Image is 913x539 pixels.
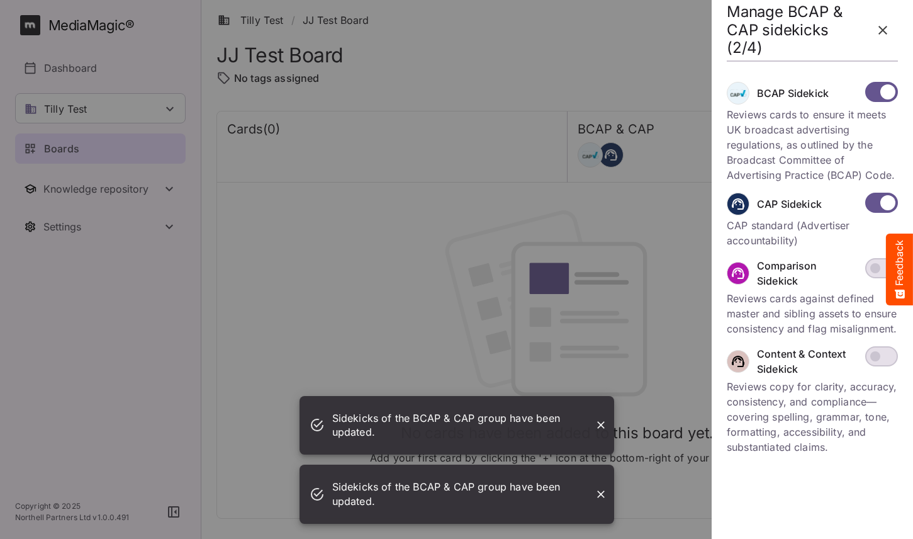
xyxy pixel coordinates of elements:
p: Content & Context Sidekick [757,346,858,377]
button: Close [593,417,609,433]
button: Feedback [886,234,913,305]
p: CAP standard (Advertiser accountability) [727,218,898,248]
h2: Manage BCAP & CAP sidekicks (2/4) [727,3,868,57]
p: BCAP Sidekick [757,86,829,101]
p: Reviews copy for clarity, accuracy, consistency, and compliance—covering spelling, grammar, tone,... [727,379,898,455]
button: Close [593,486,609,502]
div: Sidekicks of the BCAP & CAP group have been updated. [332,406,580,445]
p: Reviews cards to ensure it meets UK broadcast advertising regulations, as outlined by the Broadca... [727,107,898,183]
p: Comparison Sidekick [757,258,858,288]
p: Reviews cards against defined master and sibling assets to ensure consistency and flag misalignment. [727,291,898,336]
p: CAP Sidekick [757,196,822,212]
div: Sidekicks of the BCAP & CAP group have been updated. [332,475,580,514]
